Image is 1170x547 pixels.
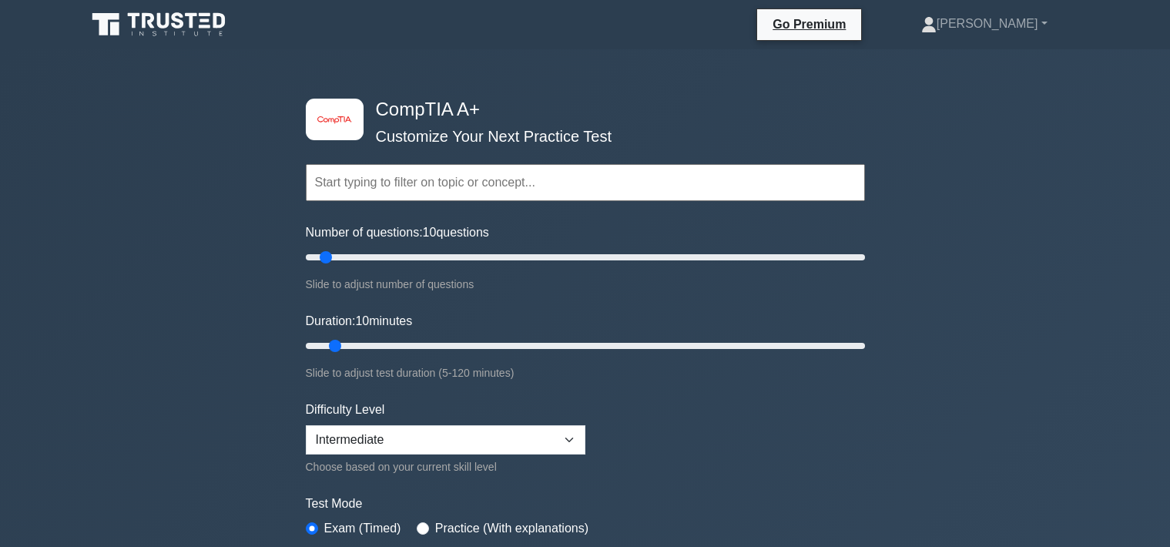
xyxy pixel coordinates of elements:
div: Choose based on your current skill level [306,458,585,476]
label: Number of questions: questions [306,223,489,242]
div: Slide to adjust number of questions [306,275,865,294]
span: 10 [423,226,437,239]
a: Go Premium [763,15,855,34]
label: Exam (Timed) [324,519,401,538]
a: [PERSON_NAME] [884,8,1085,39]
input: Start typing to filter on topic or concept... [306,164,865,201]
label: Test Mode [306,495,865,513]
label: Duration: minutes [306,312,413,331]
label: Practice (With explanations) [435,519,588,538]
div: Slide to adjust test duration (5-120 minutes) [306,364,865,382]
label: Difficulty Level [306,401,385,419]
span: 10 [355,314,369,327]
h4: CompTIA A+ [370,99,789,121]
